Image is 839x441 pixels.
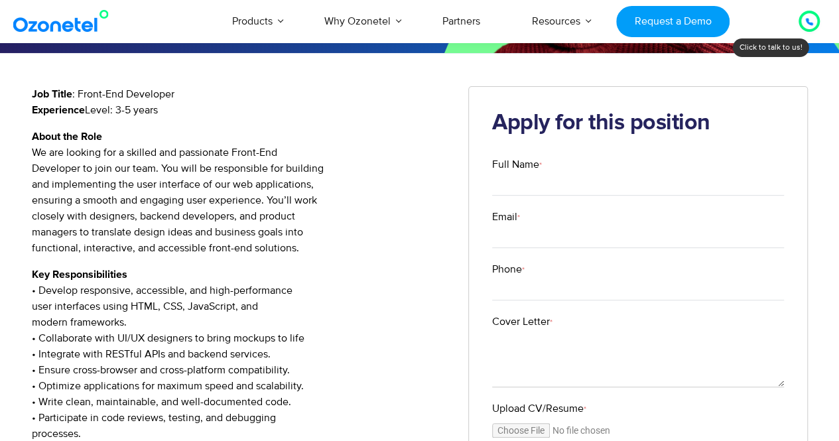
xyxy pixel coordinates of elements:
p: We are looking for a skilled and passionate Front-End Developer to join our team. You will be res... [32,129,449,256]
strong: Key Responsibilities [32,269,127,280]
label: Phone [492,261,784,277]
p: : Front-End Developer Level: 3-5 years [32,86,449,118]
label: Cover Letter [492,314,784,330]
label: Upload CV/Resume [492,401,784,416]
strong: About the Role [32,131,102,142]
h2: Apply for this position [492,110,784,137]
strong: Job Title [32,89,72,99]
a: Request a Demo [616,6,730,37]
strong: Experience [32,105,85,115]
label: Email [492,209,784,225]
label: Full Name [492,157,784,172]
